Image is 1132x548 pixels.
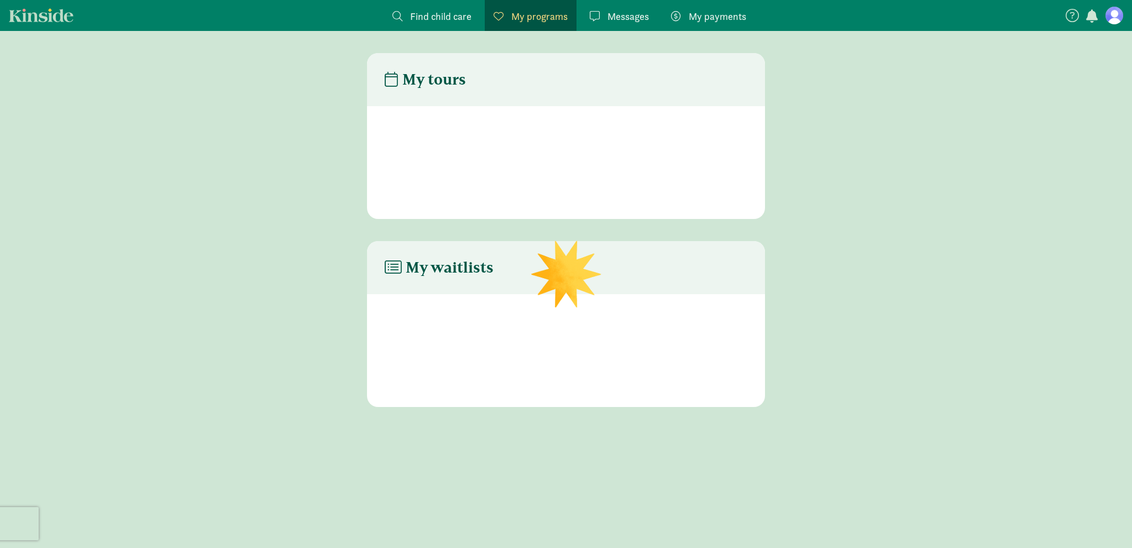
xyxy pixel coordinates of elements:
span: My programs [511,9,568,24]
span: Messages [607,9,649,24]
h4: My tours [385,71,466,88]
a: Kinside [9,8,74,22]
span: My payments [689,9,746,24]
h4: My waitlists [385,259,494,276]
span: Find child care [410,9,471,24]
